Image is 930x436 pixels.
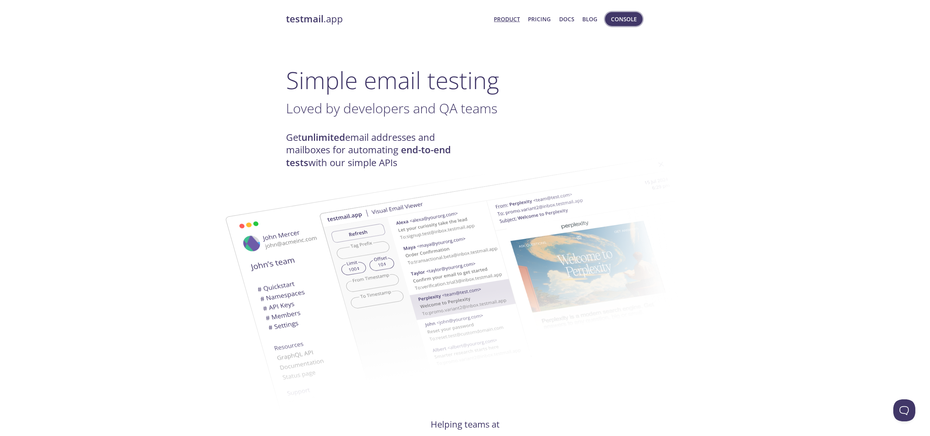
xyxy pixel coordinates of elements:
strong: end-to-end tests [286,143,451,169]
a: Product [494,14,520,24]
a: Docs [559,14,574,24]
h4: Get email addresses and mailboxes for automating with our simple APIs [286,131,465,169]
a: Pricing [528,14,551,24]
iframe: Help Scout Beacon - Open [893,399,915,421]
button: Console [605,12,643,26]
a: Blog [582,14,597,24]
strong: unlimited [301,131,345,144]
a: testmail.app [286,13,488,25]
h4: Helping teams at [286,418,644,430]
span: Loved by developers and QA teams [286,99,497,117]
strong: testmail [286,12,323,25]
img: testmail-email-viewer [198,170,594,418]
img: testmail-email-viewer [319,146,716,394]
h1: Simple email testing [286,66,644,94]
span: Console [611,14,637,24]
